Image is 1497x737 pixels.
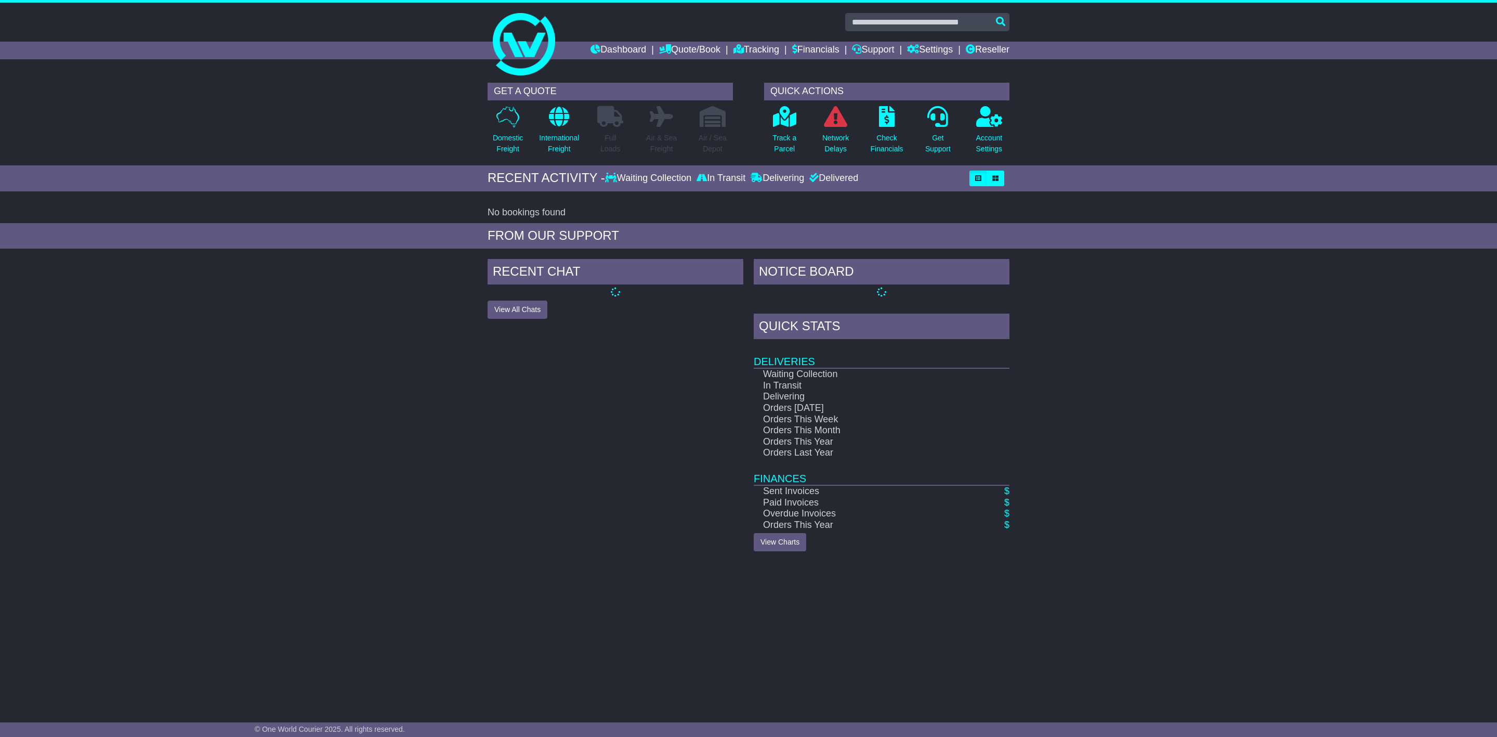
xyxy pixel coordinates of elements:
[772,133,796,154] p: Track a Parcel
[754,459,1009,485] td: Finances
[646,133,677,154] p: Air & Sea Freight
[255,725,405,733] span: © One World Courier 2025. All rights reserved.
[822,133,849,154] p: Network Delays
[754,520,973,531] td: Orders This Year
[966,42,1009,59] a: Reseller
[925,106,951,160] a: GetSupport
[488,207,1009,218] div: No bookings found
[852,42,894,59] a: Support
[754,447,973,459] td: Orders Last Year
[754,259,1009,287] div: NOTICE BOARD
[539,133,579,154] p: International Freight
[754,485,973,497] td: Sent Invoices
[590,42,646,59] a: Dashboard
[754,368,973,380] td: Waiting Collection
[976,106,1003,160] a: AccountSettings
[488,228,1009,243] div: FROM OUR SUPPORT
[871,133,903,154] p: Check Financials
[822,106,849,160] a: NetworkDelays
[1004,508,1009,519] a: $
[870,106,904,160] a: CheckFinancials
[772,106,797,160] a: Track aParcel
[488,171,605,186] div: RECENT ACTIVITY -
[493,133,523,154] p: Domestic Freight
[1004,486,1009,496] a: $
[694,173,748,184] div: In Transit
[1004,497,1009,508] a: $
[748,173,807,184] div: Delivering
[764,83,1009,100] div: QUICK ACTIONS
[754,342,1009,368] td: Deliveries
[754,436,973,448] td: Orders This Year
[699,133,727,154] p: Air / Sea Depot
[907,42,953,59] a: Settings
[659,42,720,59] a: Quote/Book
[754,314,1009,342] div: Quick Stats
[754,380,973,392] td: In Transit
[1004,520,1009,530] a: $
[807,173,858,184] div: Delivered
[925,133,951,154] p: Get Support
[488,301,547,319] button: View All Chats
[488,83,733,100] div: GET A QUOTE
[539,106,580,160] a: InternationalFreight
[754,533,806,551] a: View Charts
[976,133,1003,154] p: Account Settings
[754,425,973,436] td: Orders This Month
[488,259,743,287] div: RECENT CHAT
[733,42,779,59] a: Tracking
[754,414,973,425] td: Orders This Week
[492,106,523,160] a: DomesticFreight
[754,508,973,520] td: Overdue Invoices
[754,497,973,509] td: Paid Invoices
[754,403,973,414] td: Orders [DATE]
[597,133,623,154] p: Full Loads
[605,173,694,184] div: Waiting Collection
[792,42,839,59] a: Financials
[754,391,973,403] td: Delivering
